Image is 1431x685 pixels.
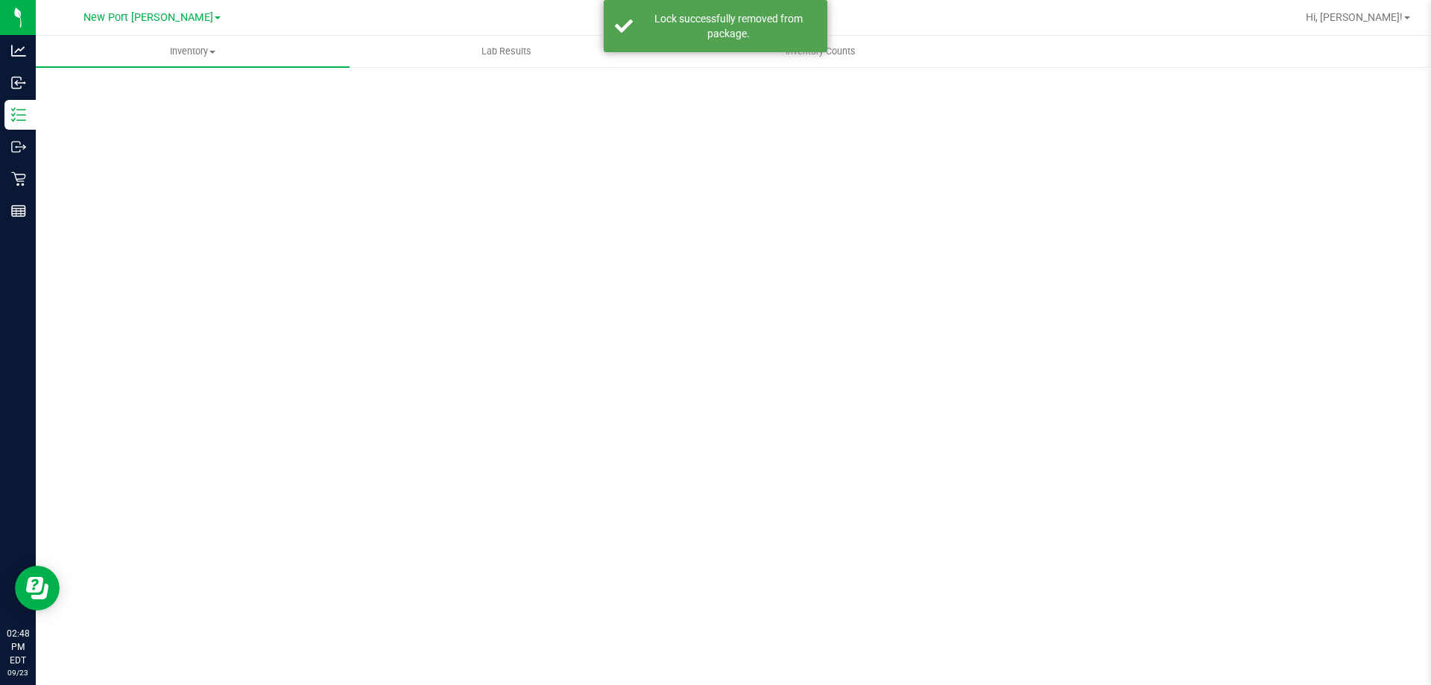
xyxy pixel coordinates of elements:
inline-svg: Outbound [11,139,26,154]
iframe: Resource center [15,566,60,610]
a: Inventory [36,36,350,67]
div: Lock successfully removed from package. [641,11,816,41]
inline-svg: Retail [11,171,26,186]
inline-svg: Reports [11,203,26,218]
inline-svg: Inbound [11,75,26,90]
inline-svg: Analytics [11,43,26,58]
a: Lab Results [350,36,663,67]
span: Inventory [36,45,350,58]
inline-svg: Inventory [11,107,26,122]
span: Hi, [PERSON_NAME]! [1306,11,1403,23]
span: Lab Results [461,45,552,58]
p: 09/23 [7,667,29,678]
span: New Port [PERSON_NAME] [83,11,213,24]
p: 02:48 PM EDT [7,627,29,667]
